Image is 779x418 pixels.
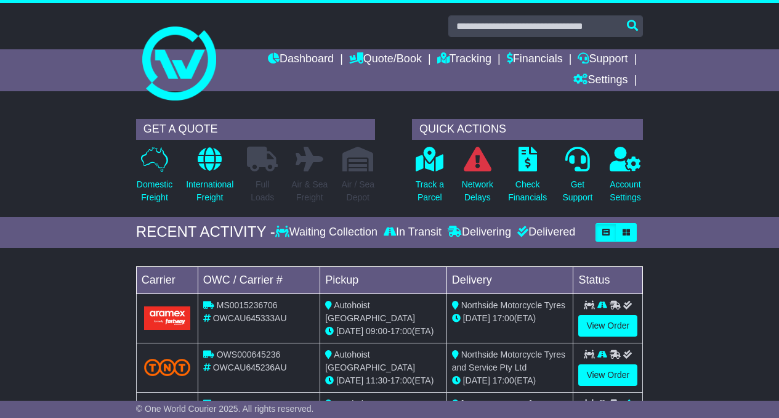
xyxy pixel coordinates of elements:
a: GetSupport [562,146,593,211]
div: Waiting Collection [275,226,381,239]
a: View Order [578,315,637,337]
p: Air / Sea Depot [341,178,374,204]
span: [DATE] [336,375,363,385]
a: AccountSettings [609,146,642,211]
span: 17:00 [390,375,412,385]
p: Account Settings [610,178,641,204]
span: OWCAU645333AU [213,313,287,323]
p: Domestic Freight [137,178,172,204]
p: Full Loads [247,178,278,204]
p: Get Support [562,178,592,204]
img: TNT_Domestic.png [144,359,190,375]
span: Autohoist [GEOGRAPHIC_DATA] [325,350,415,372]
span: Northside Motorcycle Tyres and Service Pty Ltd [452,350,565,372]
a: DomesticFreight [136,146,173,211]
span: 17:00 [493,375,514,385]
span: [DATE] [463,313,490,323]
td: Carrier [136,266,198,293]
div: GET A QUOTE [136,119,375,140]
p: International Freight [186,178,233,204]
span: OWCAU645236AU [213,363,287,372]
img: Aramex.png [144,306,190,329]
span: © One World Courier 2025. All rights reserved. [136,404,314,414]
span: OWS000645236 [217,350,281,359]
p: Track a Parcel [416,178,444,204]
div: In Transit [381,226,445,239]
div: Delivering [445,226,514,239]
a: Track aParcel [415,146,445,211]
div: (ETA) [452,312,568,325]
a: Settings [573,70,628,91]
span: [PERSON_NAME] [461,399,532,409]
div: QUICK ACTIONS [412,119,643,140]
a: CheckFinancials [507,146,547,211]
a: Tracking [437,49,491,70]
span: MS0015236706 [217,300,278,310]
td: Pickup [320,266,447,293]
div: Delivered [514,226,575,239]
span: [DATE] [463,375,490,385]
span: 11:30 [366,375,387,385]
a: View Order [578,364,637,386]
td: Delivery [446,266,573,293]
span: OWS000643325 [217,399,281,409]
span: [DATE] [336,326,363,336]
a: InternationalFreight [185,146,234,211]
a: Financials [507,49,563,70]
p: Network Delays [462,178,493,204]
p: Air & Sea Freight [291,178,328,204]
div: - (ETA) [325,325,442,338]
span: Northside Motorcycle Tyres [461,300,565,310]
td: OWC / Carrier # [198,266,320,293]
td: Status [573,266,643,293]
a: Dashboard [268,49,334,70]
a: NetworkDelays [461,146,494,211]
span: 09:00 [366,326,387,336]
span: 17:00 [493,313,514,323]
a: Support [578,49,628,70]
div: (ETA) [452,374,568,387]
a: Quote/Book [349,49,422,70]
p: Check Financials [508,178,547,204]
div: - (ETA) [325,374,442,387]
span: Autohoist [GEOGRAPHIC_DATA] [325,300,415,323]
div: RECENT ACTIVITY - [136,223,275,241]
span: 17:00 [390,326,412,336]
